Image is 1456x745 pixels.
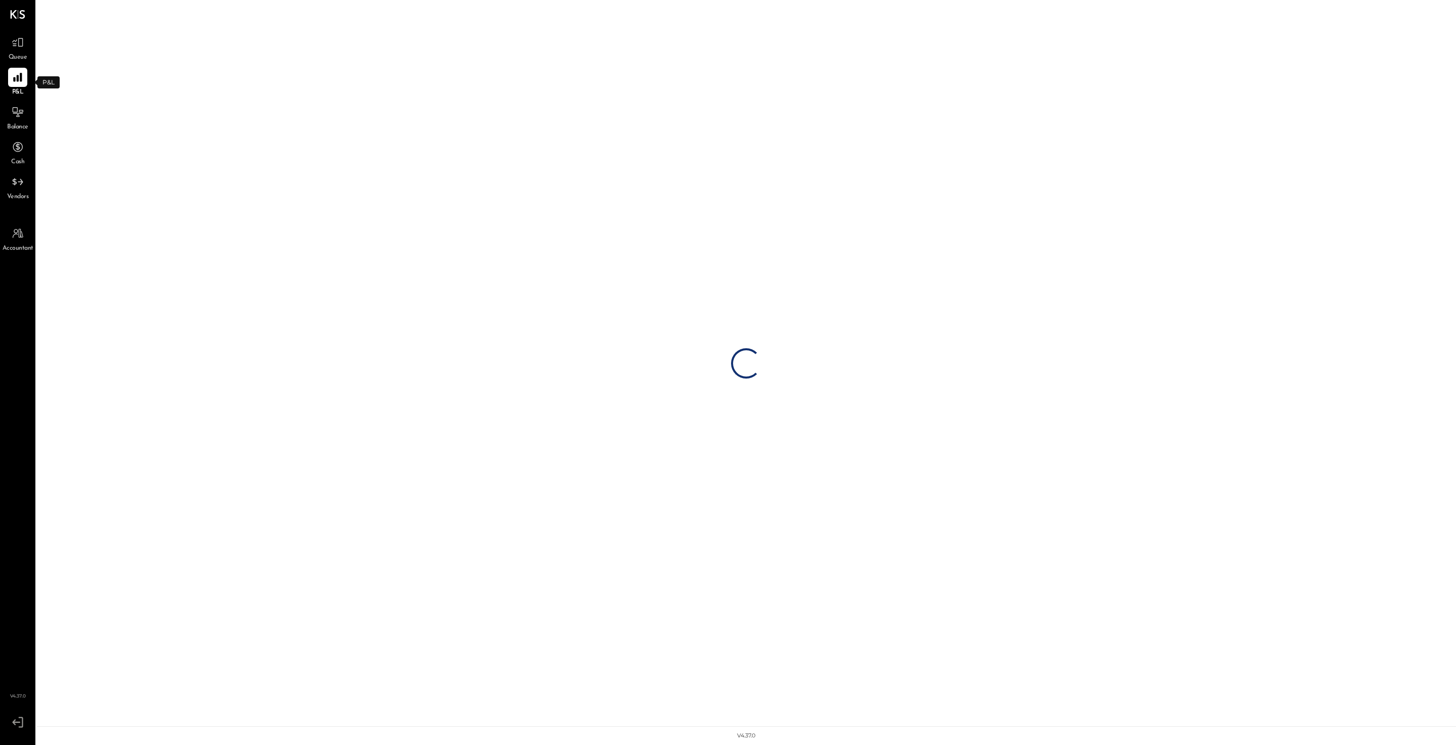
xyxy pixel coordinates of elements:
[3,244,33,253] span: Accountant
[37,76,60,88] div: P&L
[737,732,755,740] div: v 4.37.0
[1,68,35,97] a: P&L
[7,123,28,132] span: Balance
[9,53,27,62] span: Queue
[11,158,24,167] span: Cash
[1,33,35,62] a: Queue
[12,88,24,97] span: P&L
[1,103,35,132] a: Balance
[1,224,35,253] a: Accountant
[1,137,35,167] a: Cash
[7,193,29,202] span: Vendors
[1,172,35,202] a: Vendors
